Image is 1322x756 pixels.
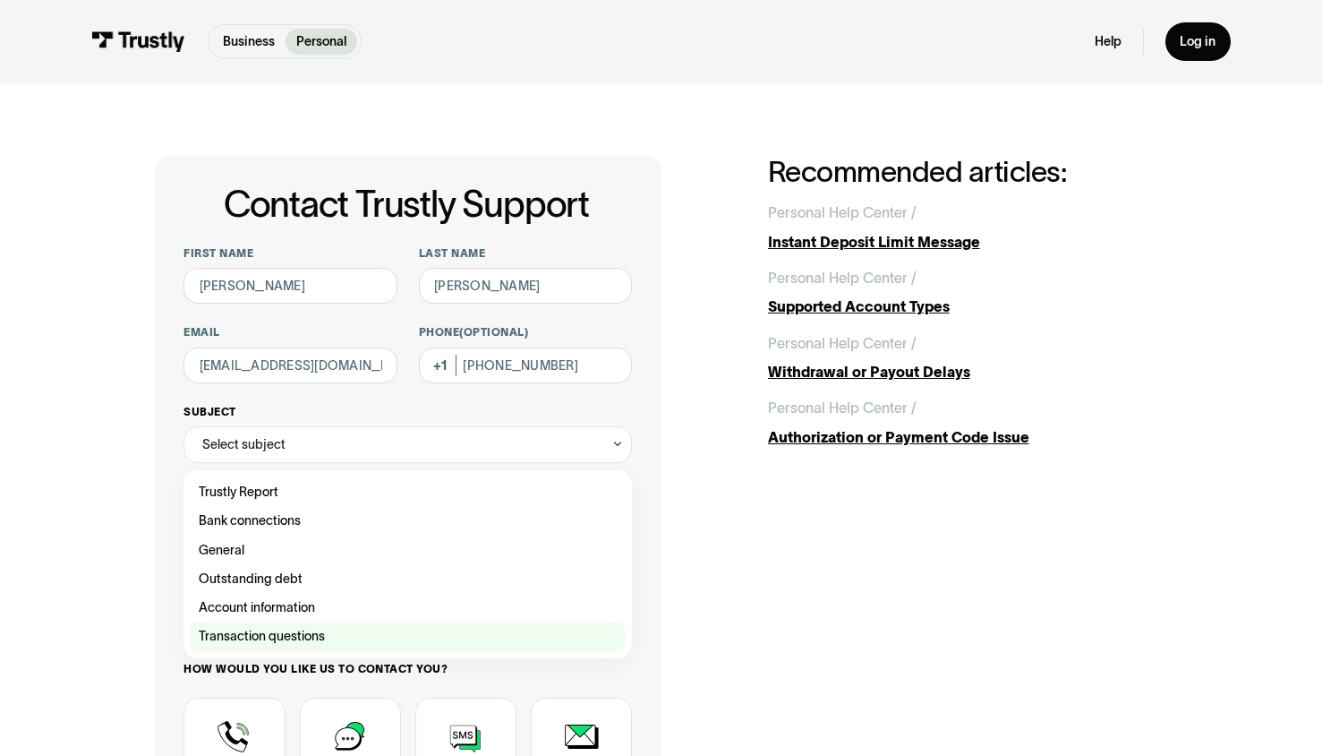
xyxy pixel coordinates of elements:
span: (Optional) [459,326,528,338]
div: Authorization or Payment Code Issue [768,426,1167,448]
div: Select subject [202,434,286,455]
span: Bank connections [199,510,301,531]
h2: Recommended articles: [768,156,1167,188]
div: Personal Help Center / [768,397,917,418]
span: Account information [199,597,315,618]
span: General [199,539,244,561]
div: Personal Help Center / [768,202,917,223]
p: Personal [296,32,346,51]
img: Trustly Logo [91,31,185,51]
p: Business [223,32,275,51]
input: alex@mail.com [183,348,397,383]
span: Transaction questions [199,625,325,647]
a: Personal Help Center /Withdrawal or Payout Delays [768,332,1167,383]
div: Personal Help Center / [768,332,917,354]
a: Help [1095,33,1122,49]
h1: Contact Trustly Support [180,185,632,224]
label: Email [183,325,397,339]
input: (555) 555-5555 [419,348,632,383]
span: Outstanding debt [199,568,303,589]
label: Last name [419,246,632,261]
div: Withdrawal or Payout Delays [768,361,1167,382]
div: Log in [1180,33,1215,49]
label: First name [183,246,397,261]
a: Business [212,29,286,55]
a: Log in [1165,22,1230,61]
nav: Select subject [183,463,632,658]
label: Subject [183,405,632,419]
a: Personal Help Center /Supported Account Types [768,267,1167,318]
a: Personal [286,29,357,55]
a: Personal Help Center /Instant Deposit Limit Message [768,202,1167,253]
span: Trustly Report [199,481,278,503]
div: Personal Help Center / [768,267,917,288]
input: Howard [419,268,632,304]
input: Alex [183,268,397,304]
a: Personal Help Center /Authorization or Payment Code Issue [768,397,1167,448]
div: Select subject [183,426,632,462]
label: How would you like us to contact you? [183,662,632,676]
label: Phone [419,325,632,339]
div: Supported Account Types [768,296,1167,317]
div: Instant Deposit Limit Message [768,231,1167,253]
